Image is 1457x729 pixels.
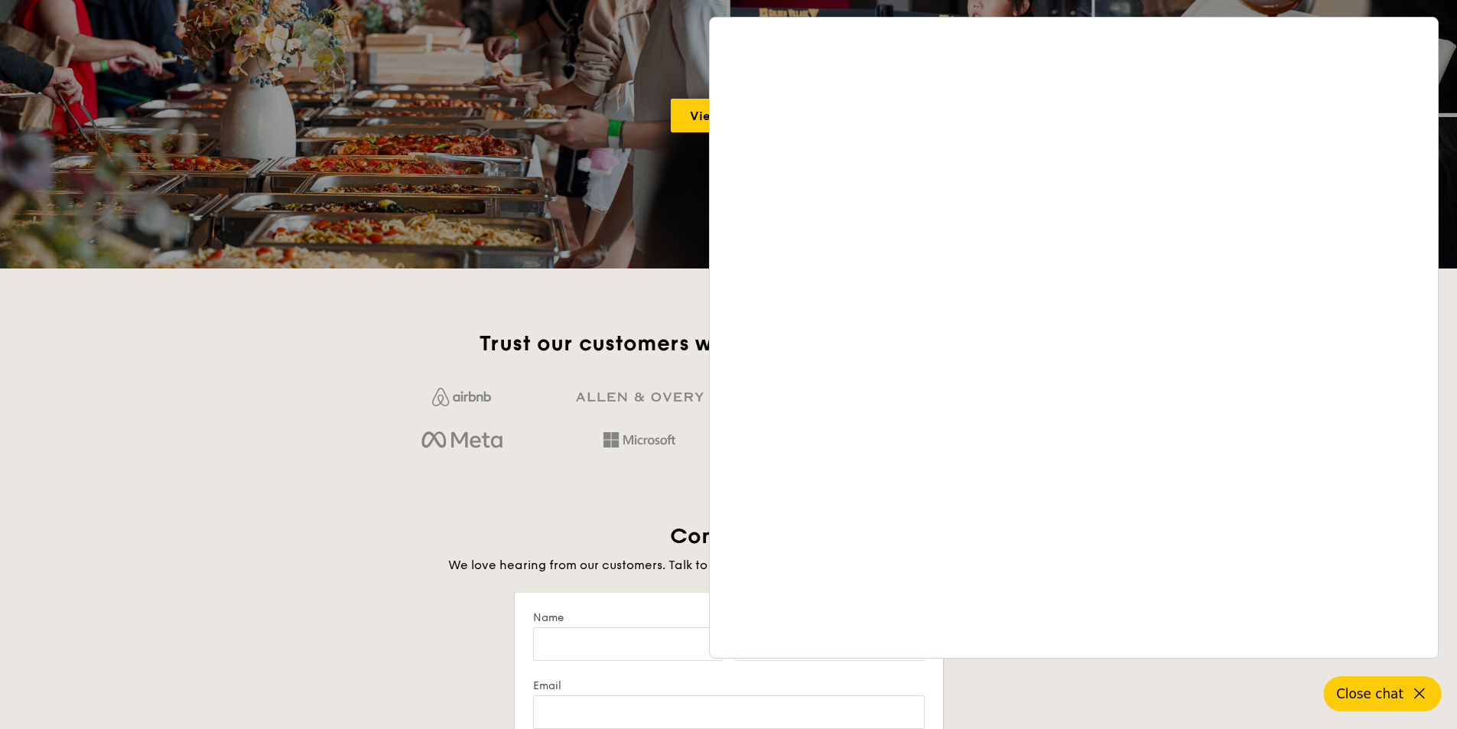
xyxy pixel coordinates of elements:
[533,679,925,692] label: Email
[379,330,1078,357] h2: Trust our customers who love [PERSON_NAME]
[670,523,787,549] span: Contact us
[576,392,704,402] img: GRg3jHAAAAABJRU5ErkJggg==
[432,388,491,406] img: Jf4Dw0UUCKFd4aYAAAAASUVORK5CYII=
[1324,676,1442,711] button: Close chat
[603,432,675,447] img: Hd4TfVa7bNwuIo1gAAAAASUVORK5CYII=
[671,99,787,132] a: View gallery
[448,558,1009,572] span: We love hearing from our customers. Talk to us about anything. We are here to listen and help.
[421,428,502,454] img: meta.d311700b.png
[533,611,723,624] label: Name
[1336,686,1403,701] span: Close chat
